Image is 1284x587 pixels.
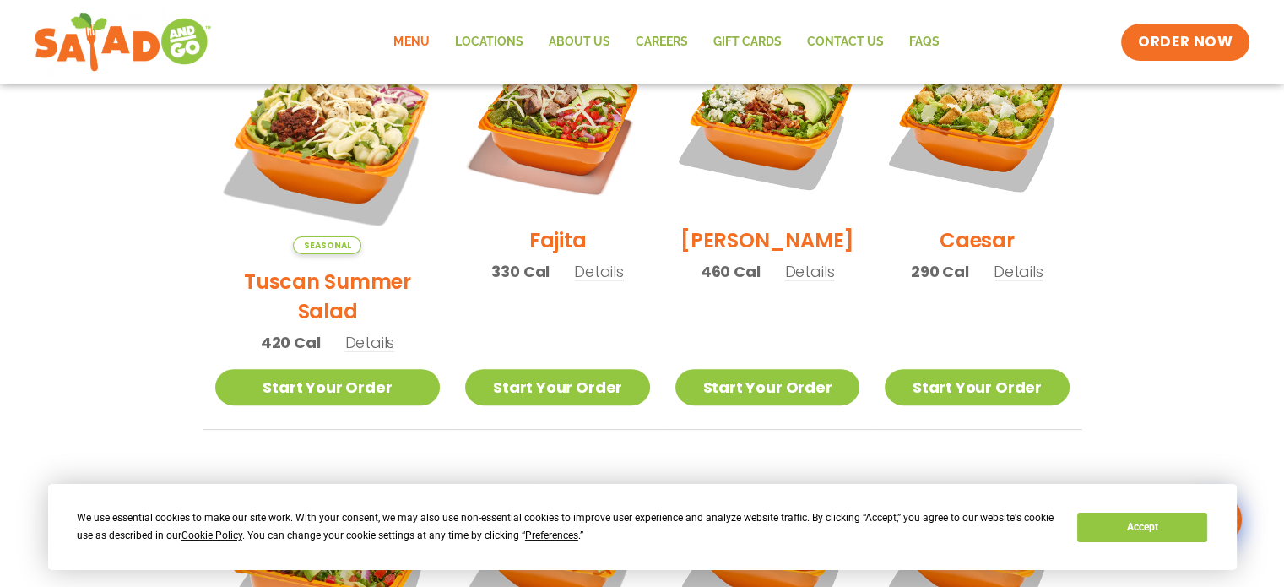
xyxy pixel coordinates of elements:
a: Start Your Order [465,369,649,405]
h2: Fajita [529,226,587,255]
span: ORDER NOW [1138,32,1233,52]
img: new-SAG-logo-768×292 [34,8,212,76]
span: Cookie Policy [181,530,242,541]
a: Start Your Order [215,369,441,405]
span: 460 Cal [701,260,761,283]
span: Preferences [525,530,578,541]
span: Details [784,261,834,282]
span: 290 Cal [911,260,969,283]
div: Cookie Consent Prompt [48,484,1237,570]
img: Product photo for Fajita Salad [465,29,649,213]
span: Seasonal [293,236,361,254]
a: Menu [381,23,442,62]
nav: Menu [381,23,951,62]
a: About Us [535,23,622,62]
img: Product photo for Caesar Salad [885,29,1069,213]
a: Careers [622,23,700,62]
a: ORDER NOW [1121,24,1249,61]
img: Product photo for Tuscan Summer Salad [215,29,441,254]
a: GIFT CARDS [700,23,794,62]
a: Start Your Order [885,369,1069,405]
button: Accept [1077,513,1207,542]
h2: [PERSON_NAME] [680,226,854,255]
span: 420 Cal [261,331,321,354]
div: We use essential cookies to make our site work. With your consent, we may also use non-essential ... [77,509,1057,545]
a: Contact Us [794,23,896,62]
img: Product photo for Cobb Salad [675,29,859,213]
span: Details [344,332,394,353]
h2: Caesar [940,226,1015,255]
a: FAQs [896,23,951,62]
h2: Tuscan Summer Salad [215,267,441,326]
a: Start Your Order [675,369,859,405]
span: 330 Cal [491,260,550,283]
span: Details [574,261,624,282]
span: Details [994,261,1043,282]
a: Locations [442,23,535,62]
